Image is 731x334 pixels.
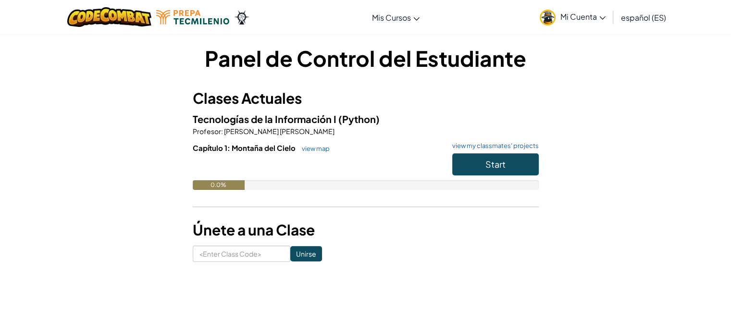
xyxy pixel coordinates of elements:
span: Tecnologías de la Información I [193,113,338,125]
h3: Únete a una Clase [193,219,539,241]
a: español (ES) [616,4,671,30]
span: (Python) [338,113,380,125]
h3: Clases Actuales [193,87,539,109]
input: <Enter Class Code> [193,246,290,262]
a: view map [297,145,330,152]
span: español (ES) [621,12,666,23]
img: CodeCombat logo [67,7,151,27]
span: Mis Cursos [372,12,411,23]
img: avatar [540,10,556,25]
span: : [221,127,223,136]
span: [PERSON_NAME] [PERSON_NAME] [223,127,335,136]
span: Profesor [193,127,221,136]
img: Ozaria [234,10,249,25]
span: Mi Cuenta [560,12,606,22]
input: Unirse [290,246,322,261]
a: Mis Cursos [367,4,424,30]
img: Tecmilenio logo [156,10,229,25]
button: Start [452,153,539,175]
h1: Panel de Control del Estudiante [193,43,539,73]
span: Start [485,159,506,170]
a: Mi Cuenta [535,2,610,32]
div: 0.0% [193,180,245,190]
a: view my classmates' projects [447,143,539,149]
span: Capítulo 1: Montaña del Cielo [193,143,297,152]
